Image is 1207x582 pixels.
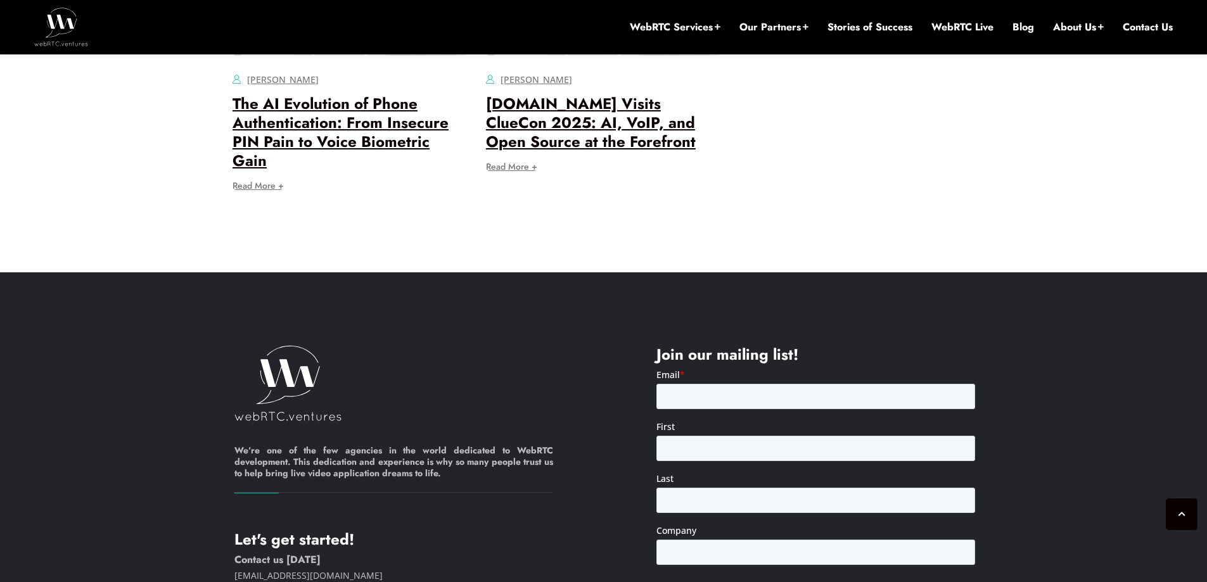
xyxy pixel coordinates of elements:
[1012,20,1034,34] a: Blog
[233,92,449,172] a: The AI Evolution of Phone Authentication: From Insecure PIN Pain to Voice Biometric Gain
[486,162,537,171] a: Read More +
[739,20,808,34] a: Our Partners
[501,73,572,85] a: [PERSON_NAME]
[656,345,975,364] h4: Join our mailing list!
[630,20,720,34] a: WebRTC Services
[34,8,88,46] img: WebRTC.ventures
[234,445,553,493] h6: We’re one of the few agencies in the world dedicated to WebRTC development. This dedication and e...
[234,530,553,549] h4: Let's get started!
[234,569,383,581] a: [EMAIL_ADDRESS][DOMAIN_NAME]
[931,20,993,34] a: WebRTC Live
[234,552,321,567] a: Contact us [DATE]
[1053,20,1104,34] a: About Us
[827,20,912,34] a: Stories of Success
[1123,20,1173,34] a: Contact Us
[486,92,696,153] a: [DOMAIN_NAME] Visits ClueCon 2025: AI, VoIP, and Open Source at the Forefront
[233,181,284,190] a: Read More +
[247,73,319,85] a: [PERSON_NAME]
